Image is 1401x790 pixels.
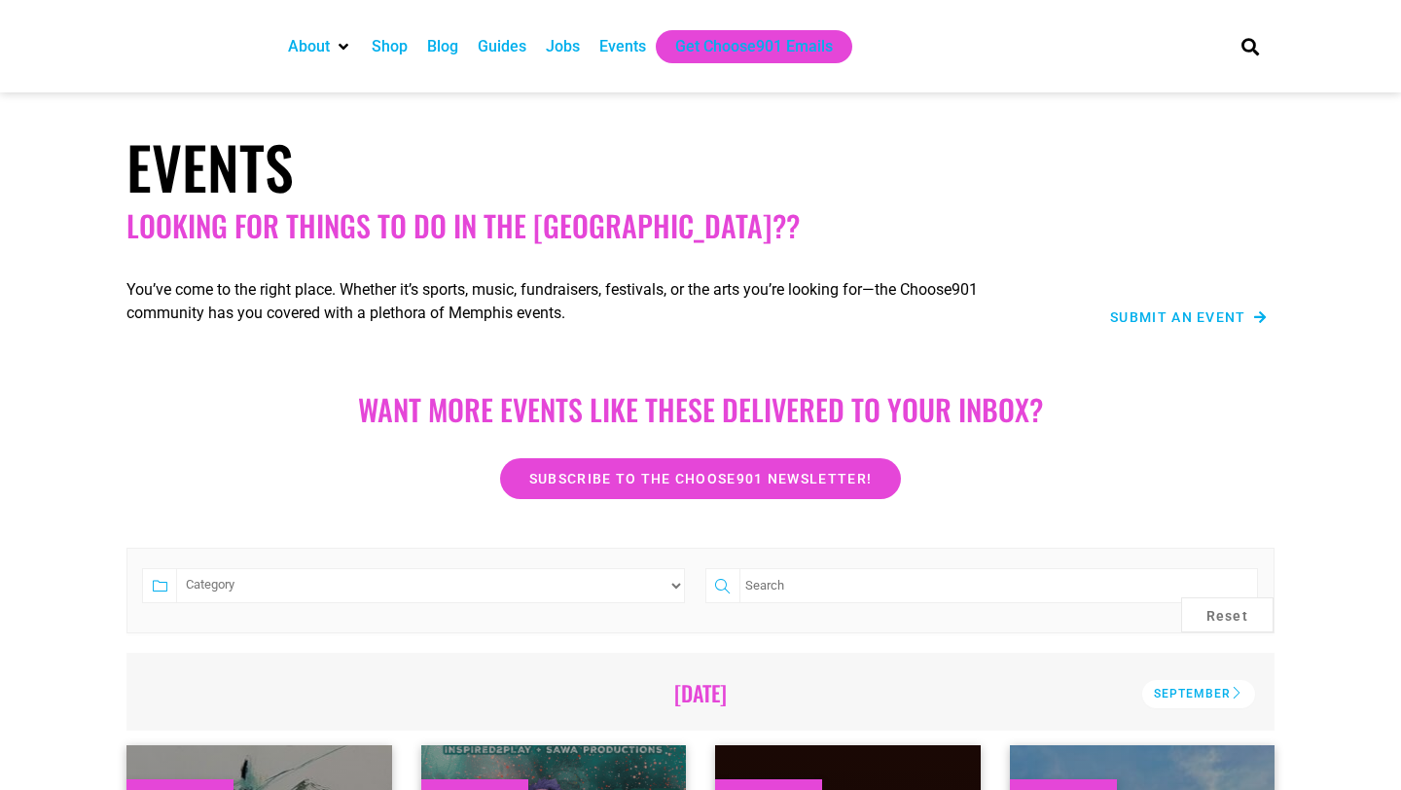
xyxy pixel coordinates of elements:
[126,131,1275,201] h1: Events
[427,35,458,58] a: Blog
[1110,310,1246,324] span: Submit an Event
[154,680,1247,705] h2: [DATE]
[1181,597,1275,632] button: Reset
[675,35,833,58] a: Get Choose901 Emails
[278,30,1208,63] nav: Main nav
[372,35,408,58] a: Shop
[126,208,1275,243] h2: Looking for things to do in the [GEOGRAPHIC_DATA]??
[739,568,1258,603] input: Search
[546,35,580,58] a: Jobs
[1110,310,1267,324] a: Submit an Event
[599,35,646,58] a: Events
[278,30,362,63] div: About
[126,278,1041,325] p: You’ve come to the right place. Whether it’s sports, music, fundraisers, festivals, or the arts y...
[478,35,526,58] a: Guides
[1235,30,1267,62] div: Search
[288,35,330,58] a: About
[500,458,901,499] a: Subscribe to the Choose901 newsletter!
[146,392,1255,427] h2: Want more EVENTS LIKE THESE DELIVERED TO YOUR INBOX?
[529,472,872,485] span: Subscribe to the Choose901 newsletter!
